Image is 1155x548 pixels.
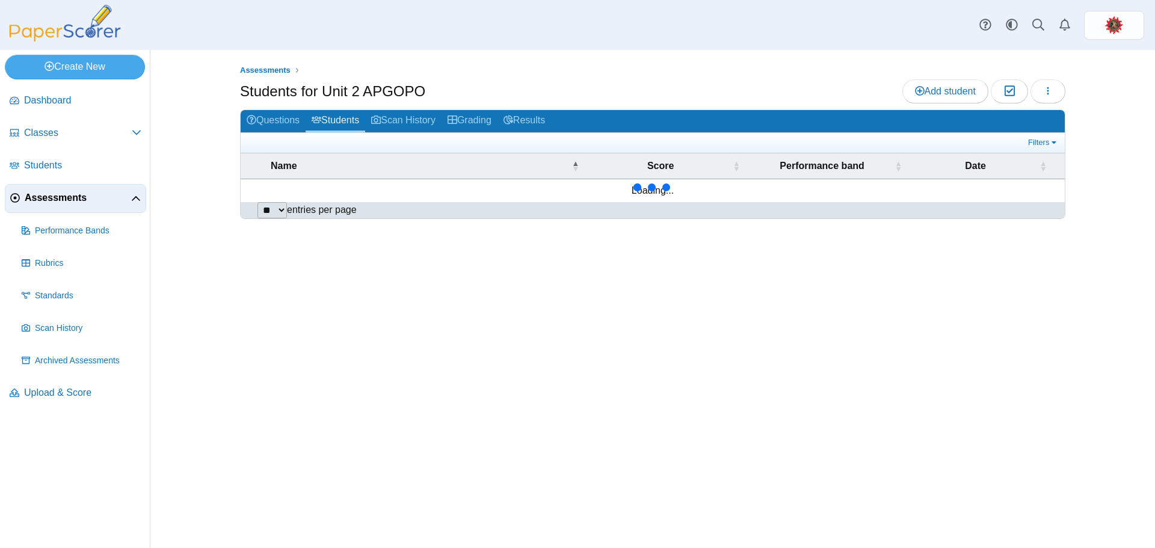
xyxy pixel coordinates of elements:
[17,282,146,310] a: Standards
[5,119,146,148] a: Classes
[35,355,141,367] span: Archived Assessments
[733,160,740,172] span: Score : Activate to sort
[1104,16,1124,35] img: ps.BdVRPPpVVw2VGlwN
[571,160,579,172] span: Name : Activate to invert sorting
[5,33,125,43] a: PaperScorer
[365,110,442,132] a: Scan History
[271,159,569,173] span: Name
[752,159,892,173] span: Performance band
[24,386,141,399] span: Upload & Score
[442,110,497,132] a: Grading
[5,152,146,180] a: Students
[1025,137,1062,149] a: Filters
[591,159,730,173] span: Score
[1052,12,1078,38] a: Alerts
[902,79,988,103] a: Add student
[5,87,146,115] a: Dashboard
[24,159,141,172] span: Students
[17,217,146,245] a: Performance Bands
[895,160,902,172] span: Performance band : Activate to sort
[17,346,146,375] a: Archived Assessments
[1084,11,1144,40] a: ps.BdVRPPpVVw2VGlwN
[914,159,1037,173] span: Date
[24,94,141,107] span: Dashboard
[5,55,145,79] a: Create New
[241,110,306,132] a: Questions
[1104,16,1124,35] span: Kyle Kleiman
[35,225,141,237] span: Performance Bands
[17,314,146,343] a: Scan History
[241,179,1065,202] td: Loading...
[35,290,141,302] span: Standards
[5,379,146,408] a: Upload & Score
[237,63,294,78] a: Assessments
[35,322,141,334] span: Scan History
[35,257,141,269] span: Rubrics
[24,126,132,140] span: Classes
[287,205,357,215] label: entries per page
[25,191,131,205] span: Assessments
[17,249,146,278] a: Rubrics
[240,66,291,75] span: Assessments
[5,184,146,213] a: Assessments
[915,86,976,96] span: Add student
[1039,160,1047,172] span: Date : Activate to sort
[240,81,425,102] h1: Students for Unit 2 APGOPO
[306,110,365,132] a: Students
[497,110,551,132] a: Results
[5,5,125,42] img: PaperScorer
